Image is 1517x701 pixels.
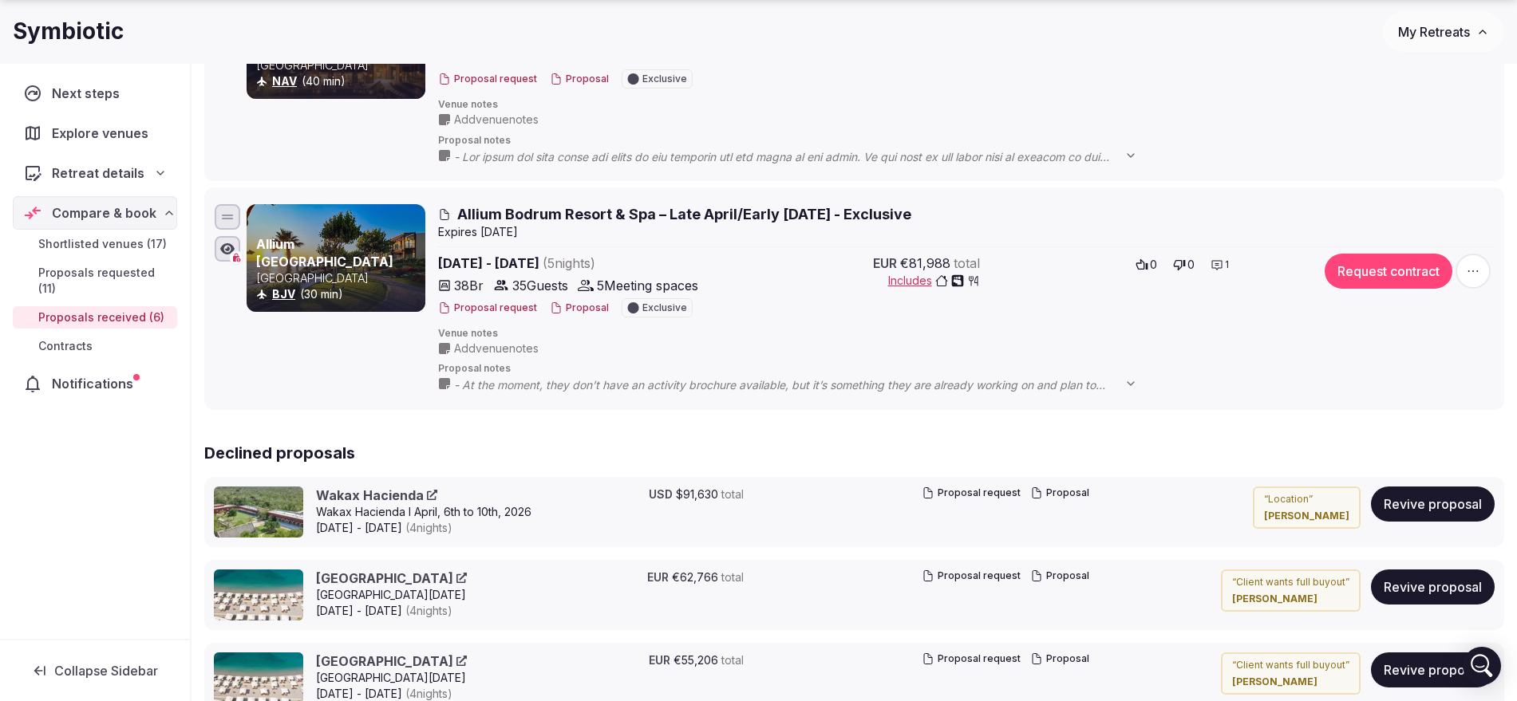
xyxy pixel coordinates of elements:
[256,57,422,73] p: [GEOGRAPHIC_DATA]
[1232,659,1349,672] p: “ Client wants full buyout ”
[438,224,1494,240] div: Expire s [DATE]
[550,301,609,315] button: Proposal
[454,112,539,128] span: Add venue notes
[256,236,393,270] a: Allium [GEOGRAPHIC_DATA]
[1264,493,1349,506] p: “ Location ”
[52,163,144,183] span: Retreat details
[1232,593,1349,606] cite: [PERSON_NAME]
[543,255,595,271] span: ( 5 night s )
[13,367,177,400] a: Notifications
[922,569,1021,583] button: Proposal request
[642,74,687,84] span: Exclusive
[873,254,897,273] span: EUR
[1398,24,1470,40] span: My Retreats
[405,604,452,617] span: ( 4 night s )
[649,652,670,668] span: EUR
[721,569,744,585] span: total
[316,652,467,670] a: [GEOGRAPHIC_DATA]
[13,77,177,110] a: Next steps
[405,687,452,700] span: ( 4 night s )
[438,327,1494,341] span: Venue notes
[457,204,911,224] span: Allium Bodrum Resort & Spa – Late April/Early [DATE] - Exclusive
[454,276,484,295] span: 38 Br
[438,254,719,273] span: [DATE] - [DATE]
[38,309,164,325] span: Proposals received (6)
[676,486,718,502] span: $91,630
[204,442,1504,464] h2: Declined proposals
[52,124,155,143] span: Explore venues
[256,73,422,89] div: (40 min)
[272,73,297,89] button: NAV
[647,569,669,585] span: EUR
[214,569,303,620] img: Dukley Hotel & Resort cover photo
[438,362,1494,376] span: Proposal notes
[900,254,950,273] span: €81,988
[316,520,531,536] span: [DATE] - [DATE]
[256,270,422,286] p: [GEOGRAPHIC_DATA]
[1232,576,1349,589] p: “ Client wants full buyout ”
[922,652,1021,666] button: Proposal request
[13,233,177,255] a: Shortlisted venues (17)
[1131,254,1162,276] button: 0
[672,569,718,585] span: €62,766
[642,303,687,313] span: Exclusive
[721,652,744,668] span: total
[1030,486,1089,500] button: Proposal
[438,134,1494,148] span: Proposal notes
[405,521,452,534] span: ( 4 night s )
[316,587,467,603] div: [GEOGRAPHIC_DATA][DATE]
[438,73,537,86] button: Proposal request
[888,273,980,289] button: Includes
[52,374,140,393] span: Notifications
[38,338,93,354] span: Contracts
[1030,569,1089,583] button: Proposal
[13,335,177,357] a: Contracts
[674,652,718,668] span: €55,206
[597,276,698,295] span: 5 Meeting spaces
[550,73,609,86] button: Proposal
[512,276,568,295] span: 35 Guests
[316,486,437,504] a: Wakax Hacienda
[13,262,177,300] a: Proposals requested (11)
[1030,652,1089,666] button: Proposal
[1168,254,1199,276] button: 0
[1371,486,1495,522] button: Revive proposal
[454,149,1153,165] span: - Lor ipsum dol sita conse adi elits do eiu temporin utl etd magna al eni admin. Ve qui nost ex u...
[13,653,177,688] button: Collapse Sidebar
[1150,257,1157,273] span: 0
[438,98,1494,112] span: Venue notes
[272,286,295,302] button: BJV
[316,603,467,619] span: [DATE] - [DATE]
[1371,652,1495,687] button: Revive proposal
[954,254,980,273] span: total
[272,74,297,88] a: NAV
[649,486,673,502] span: USD
[1383,12,1504,52] button: My Retreats
[1325,254,1452,289] button: Request contract
[316,670,467,686] div: [GEOGRAPHIC_DATA][DATE]
[38,236,167,252] span: Shortlisted venues (17)
[316,569,467,587] a: [GEOGRAPHIC_DATA]
[38,265,171,297] span: Proposals requested (11)
[1187,257,1195,273] span: 0
[214,486,303,538] img: Wakax Hacienda cover photo
[52,84,126,103] span: Next steps
[1463,647,1501,685] div: Open Intercom Messenger
[316,504,531,520] div: Wakax Hacienda I April, 6th to 10th, 2026
[13,306,177,329] a: Proposals received (6)
[1232,675,1349,689] cite: [PERSON_NAME]
[1225,258,1229,272] span: 1
[454,341,539,356] span: Add venue notes
[272,287,295,301] a: BJV
[13,116,177,150] a: Explore venues
[438,301,537,315] button: Proposal request
[256,286,422,302] div: (30 min)
[54,663,158,679] span: Collapse Sidebar
[454,377,1153,393] span: - At the moment, they don’t have an activity brochure available, but it’s something they are alre...
[922,486,1021,500] button: Proposal request
[1264,510,1349,523] cite: [PERSON_NAME]
[13,16,124,47] h1: Symbiotic
[1371,569,1495,605] button: Revive proposal
[721,486,744,502] span: total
